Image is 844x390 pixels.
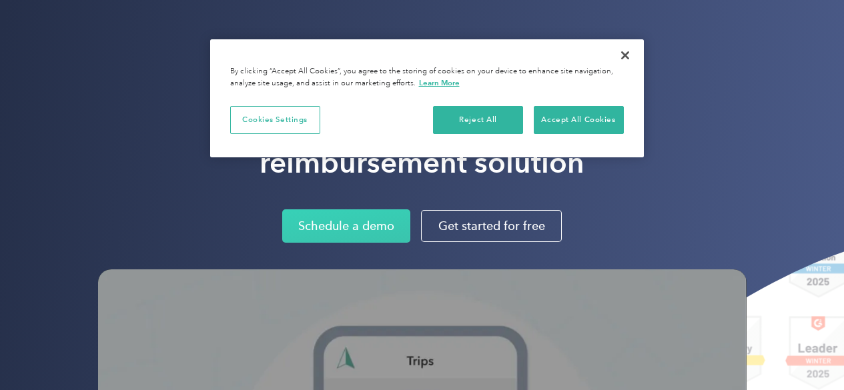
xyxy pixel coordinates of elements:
[433,106,523,134] button: Reject All
[210,39,644,157] div: Cookie banner
[534,106,624,134] button: Accept All Cookies
[210,39,644,157] div: Privacy
[230,66,624,89] div: By clicking “Accept All Cookies”, you agree to the storing of cookies on your device to enhance s...
[419,78,460,87] a: More information about your privacy, opens in a new tab
[282,209,410,243] a: Schedule a demo
[230,106,320,134] button: Cookies Settings
[421,210,562,242] a: Get started for free
[610,41,640,70] button: Close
